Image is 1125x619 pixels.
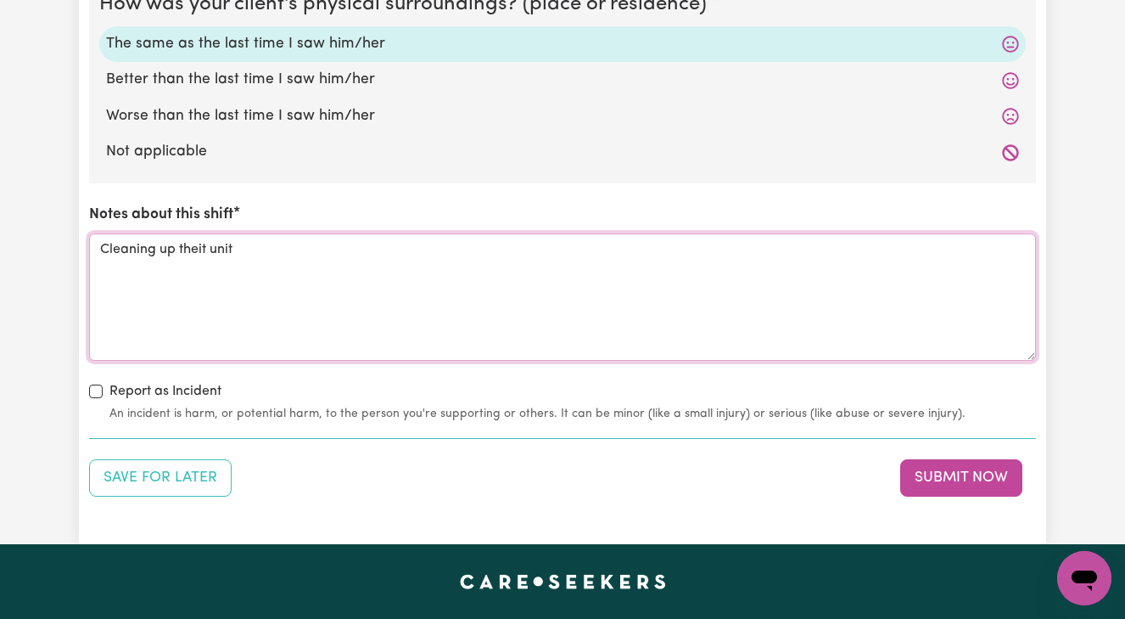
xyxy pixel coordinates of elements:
[109,381,221,402] label: Report as Incident
[460,575,666,588] a: Careseekers home page
[89,459,232,497] button: Save your job report
[106,105,1019,127] label: Worse than the last time I saw him/her
[106,33,1019,55] label: The same as the last time I saw him/her
[106,141,1019,163] label: Not applicable
[106,69,1019,91] label: Better than the last time I saw him/her
[900,459,1022,497] button: Submit your job report
[89,204,233,226] label: Notes about this shift
[1057,551,1111,605] iframe: Button to launch messaging window
[109,405,1036,423] small: An incident is harm, or potential harm, to the person you're supporting or others. It can be mino...
[89,234,1036,361] textarea: Cleaning up theit unit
